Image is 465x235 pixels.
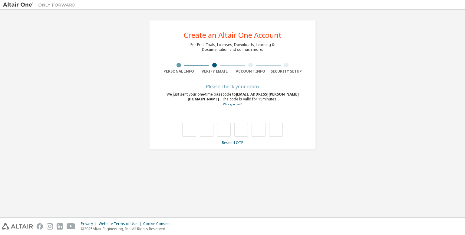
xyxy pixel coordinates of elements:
[67,223,75,230] img: youtube.svg
[99,221,143,226] div: Website Terms of Use
[81,226,174,231] p: © 2025 Altair Engineering, Inc. All Rights Reserved.
[161,85,304,88] div: Please check your inbox
[57,223,63,230] img: linkedin.svg
[2,223,33,230] img: altair_logo.svg
[143,221,174,226] div: Cookie Consent
[161,92,304,107] div: We just sent your one-time passcode to . The code is valid for 15 minutes.
[232,69,269,74] div: Account Info
[222,140,243,145] a: Resend OTP
[161,69,197,74] div: Personal Info
[269,69,305,74] div: Security Setup
[3,2,79,8] img: Altair One
[197,69,233,74] div: Verify Email
[184,31,282,39] div: Create an Altair One Account
[190,42,275,52] div: For Free Trials, Licenses, Downloads, Learning & Documentation and so much more.
[37,223,43,230] img: facebook.svg
[81,221,99,226] div: Privacy
[188,92,299,102] span: [EMAIL_ADDRESS][PERSON_NAME][DOMAIN_NAME]
[223,102,242,106] a: Go back to the registration form
[47,223,53,230] img: instagram.svg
